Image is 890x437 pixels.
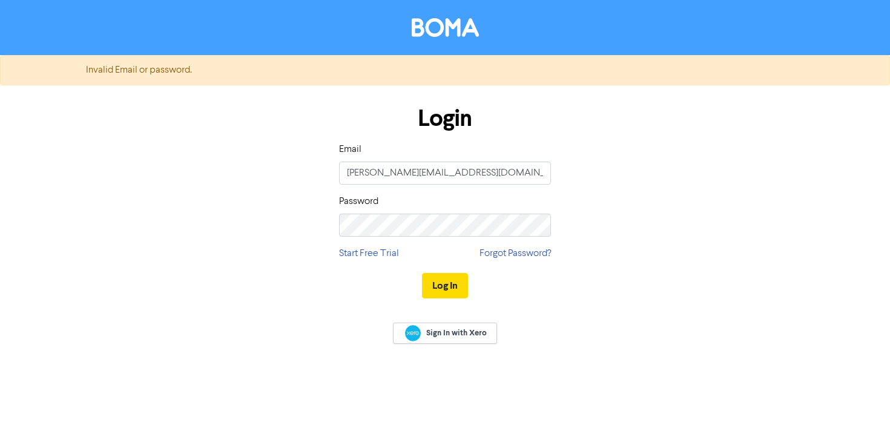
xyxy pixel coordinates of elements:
img: Xero logo [405,325,421,341]
label: Email [339,142,361,157]
label: Password [339,194,378,209]
a: Sign In with Xero [393,323,497,344]
a: Forgot Password? [480,246,551,261]
span: Sign In with Xero [426,327,487,338]
a: Start Free Trial [339,246,399,261]
iframe: Chat Widget [829,379,890,437]
button: Log In [422,273,468,298]
h1: Login [339,105,551,133]
img: BOMA Logo [412,18,479,37]
div: Invalid Email or password. [77,63,813,77]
